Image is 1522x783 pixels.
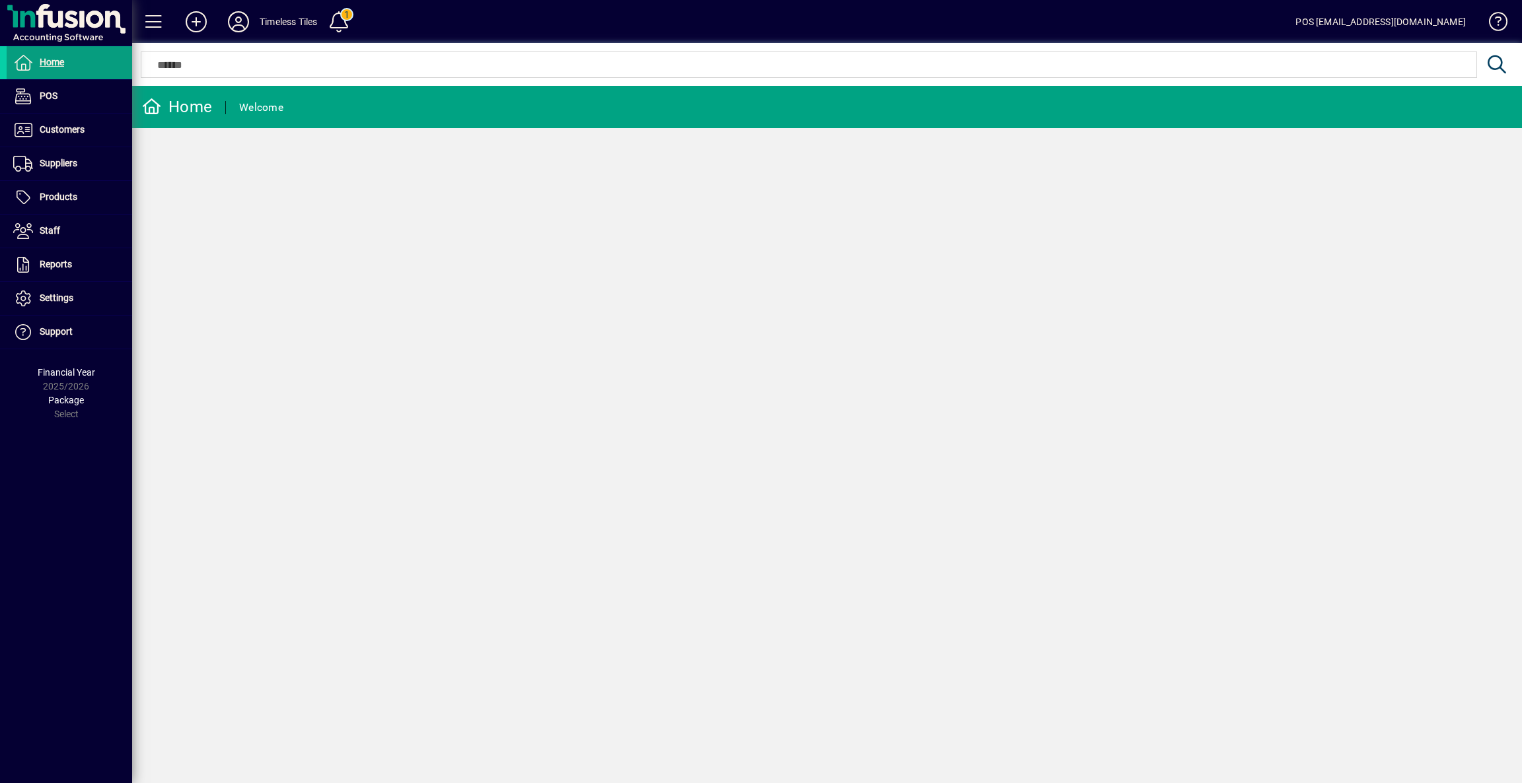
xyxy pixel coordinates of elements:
[40,259,72,269] span: Reports
[40,124,85,135] span: Customers
[40,292,73,303] span: Settings
[142,96,212,118] div: Home
[7,215,132,248] a: Staff
[7,114,132,147] a: Customers
[40,191,77,202] span: Products
[40,57,64,67] span: Home
[38,367,95,378] span: Financial Year
[7,316,132,349] a: Support
[217,10,260,34] button: Profile
[40,158,77,168] span: Suppliers
[7,181,132,214] a: Products
[40,90,57,101] span: POS
[40,326,73,337] span: Support
[7,147,132,180] a: Suppliers
[239,97,283,118] div: Welcome
[260,11,317,32] div: Timeless Tiles
[1295,11,1466,32] div: POS [EMAIL_ADDRESS][DOMAIN_NAME]
[7,80,132,113] a: POS
[48,395,84,405] span: Package
[7,282,132,315] a: Settings
[40,225,60,236] span: Staff
[175,10,217,34] button: Add
[1479,3,1505,46] a: Knowledge Base
[7,248,132,281] a: Reports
